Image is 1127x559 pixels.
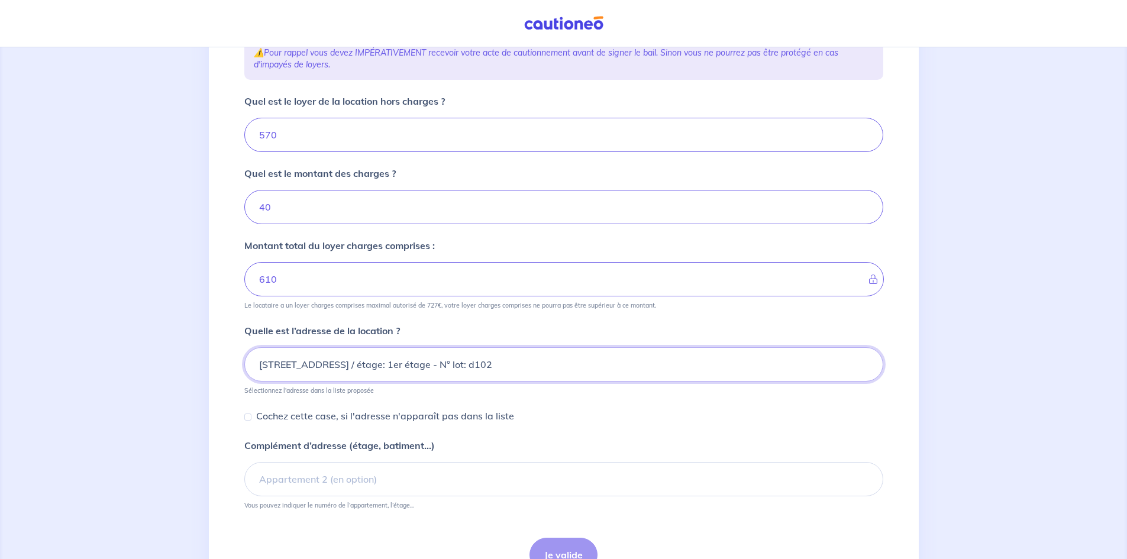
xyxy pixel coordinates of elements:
[519,16,608,31] img: Cautioneo
[244,438,435,453] p: Complément d’adresse (étage, batiment...)
[256,409,514,423] p: Cochez cette case, si l'adresse n'apparaît pas dans la liste
[244,94,445,108] p: Quel est le loyer de la location hors charges ?
[254,47,874,70] p: ⚠️
[244,166,396,180] p: Quel est le montant des charges ?
[244,301,656,309] p: Le locataire a un loyer charges comprises maximal autorisé de 727€, votre loyer charges comprises...
[244,324,400,338] p: Quelle est l’adresse de la location ?
[244,386,374,395] p: Sélectionnez l'adresse dans la liste proposée
[254,47,838,70] em: Pour rappel vous devez IMPÉRATIVEMENT recevoir votre acte de cautionnement avant de signer le bai...
[244,238,435,253] p: Montant total du loyer charges comprises :
[244,462,883,496] input: Appartement 2 (en option)
[244,501,414,509] p: Vous pouvez indiquer le numéro de l’appartement, l’étage...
